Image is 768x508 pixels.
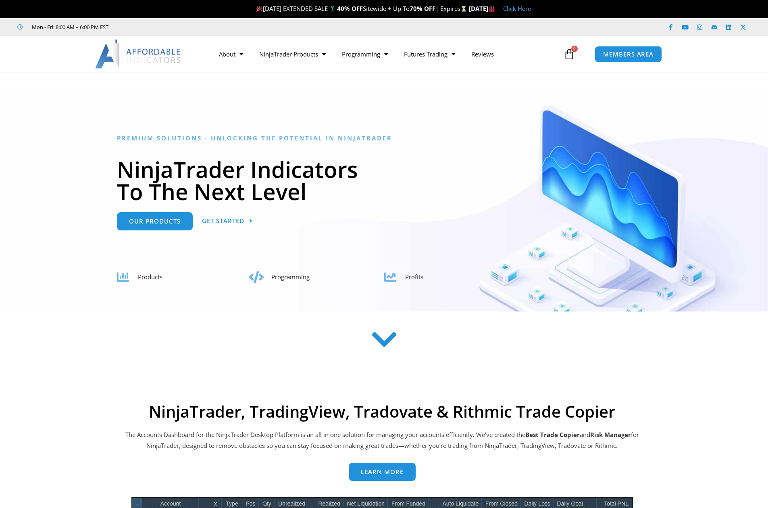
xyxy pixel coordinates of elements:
[525,431,580,439] b: Best Trade Copier
[124,402,640,421] h2: NinjaTrader, TradingView, Tradovate & Rithmic Trade Copier
[463,45,502,63] a: Reviews
[202,218,244,224] span: Get Started
[461,6,467,12] img: ⌛
[254,4,469,13] span: [DATE] EXTENDED SALE 🏌️‍♂️ Sitewide + Up To | Expires
[138,273,162,281] span: Products
[405,273,423,281] span: Profits
[117,158,651,203] h1: NinjaTrader Indicators To The Next Level
[117,212,193,230] a: Our Products
[30,22,108,32] span: Mon - Fri: 8:00 AM – 6:00 PM EST
[271,273,310,281] span: Programming
[503,4,531,13] a: Click Here
[469,4,495,13] strong: [DATE]
[211,45,562,63] nav: Menu
[251,45,334,63] a: NinjaTrader Products
[256,6,262,12] img: 🎉
[361,469,404,475] span: Learn more
[211,45,251,63] a: About
[595,46,662,63] a: MEMBERS AREA
[410,4,435,13] strong: 70% OFF
[552,42,587,66] a: 0
[349,463,416,481] a: Learn more
[571,46,578,52] span: 0
[129,218,181,224] span: Our Products
[202,212,253,230] a: Get Started
[603,51,654,57] span: MEMBERS AREA
[489,6,495,12] img: 🏭
[396,45,463,63] a: Futures Trading
[334,45,396,63] a: Programming
[590,431,631,439] strong: Risk Manager
[120,23,241,31] iframe: Customer reviews powered by Trustpilot
[117,134,651,142] h6: Premium Solutions - Unlocking the Potential in NinjaTrader
[337,4,363,13] strong: 40% OFF
[124,429,640,452] p: The Accounts Dashboard for the NinjaTrader Desktop Platform is an all in one solution for managin...
[95,40,182,69] img: LogoAI | Affordable Indicators – NinjaTrader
